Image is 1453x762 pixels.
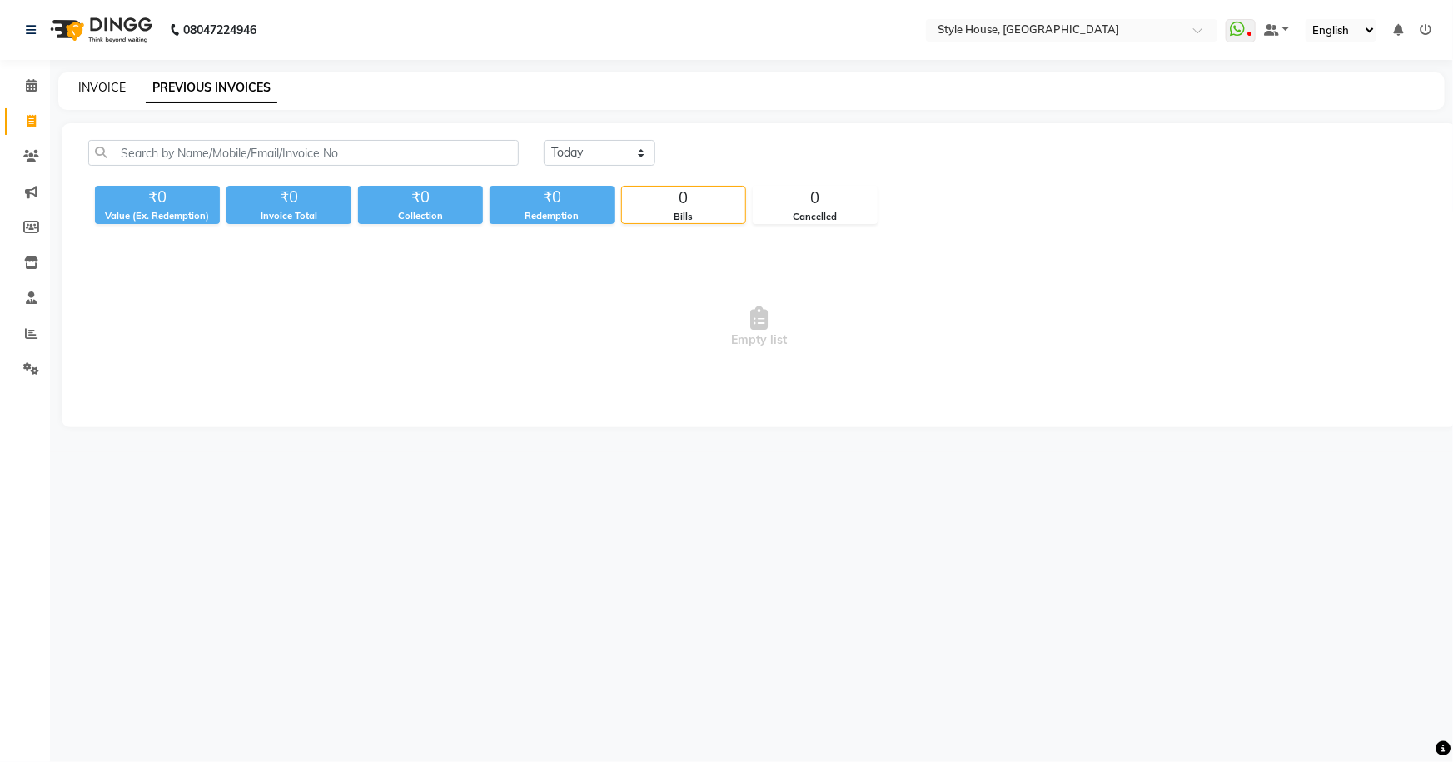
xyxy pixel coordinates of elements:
div: Redemption [490,209,615,223]
div: Value (Ex. Redemption) [95,209,220,223]
a: PREVIOUS INVOICES [146,73,277,103]
b: 08047224946 [183,7,256,53]
img: logo [42,7,157,53]
span: Empty list [88,244,1431,411]
div: Collection [358,209,483,223]
div: ₹0 [226,186,351,209]
div: Cancelled [754,210,877,224]
div: 0 [754,187,877,210]
div: Bills [622,210,745,224]
input: Search by Name/Mobile/Email/Invoice No [88,140,519,166]
div: ₹0 [490,186,615,209]
div: 0 [622,187,745,210]
div: ₹0 [358,186,483,209]
div: Invoice Total [226,209,351,223]
a: INVOICE [78,80,126,95]
div: ₹0 [95,186,220,209]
